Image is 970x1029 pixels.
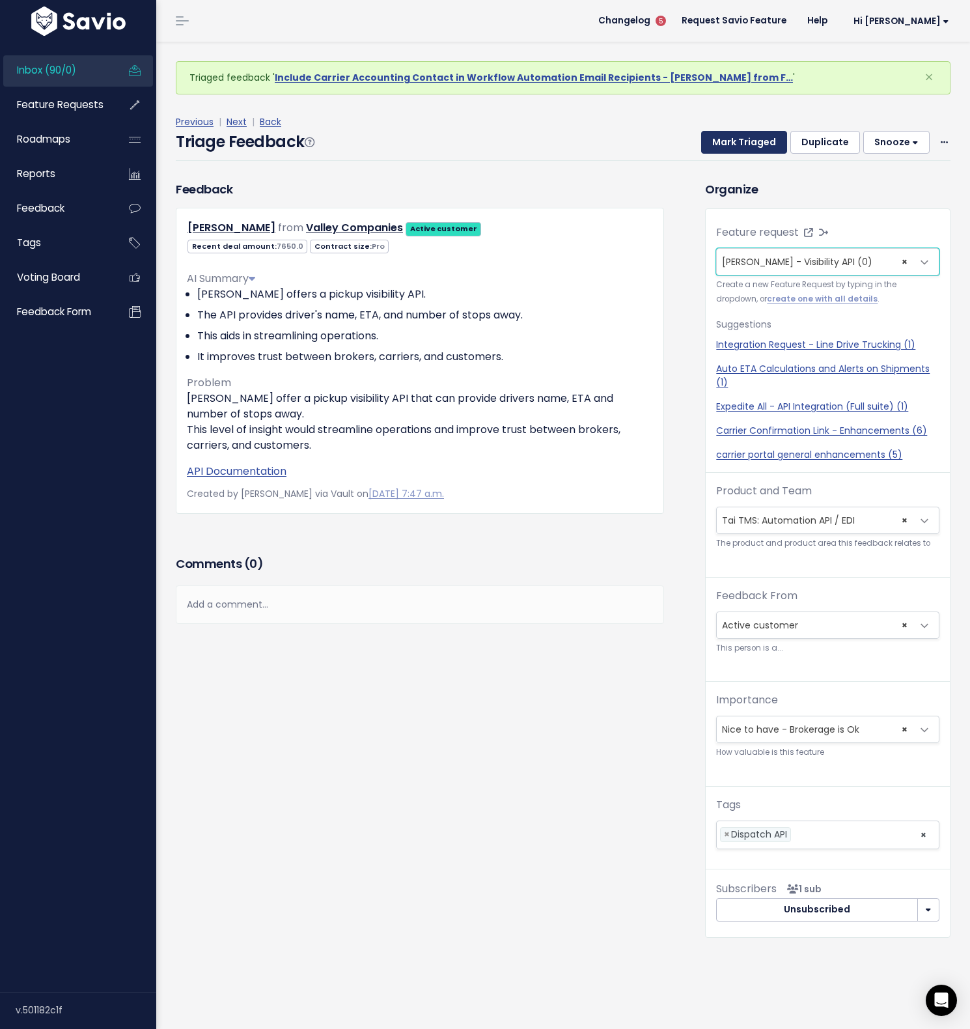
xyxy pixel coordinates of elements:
[3,55,108,85] a: Inbox (90/0)
[722,255,872,268] span: [PERSON_NAME] - Visibility API (0)
[3,262,108,292] a: Voting Board
[3,193,108,223] a: Feedback
[716,362,939,389] a: Auto ETA Calculations and Alerts on Shipments (1)
[17,305,91,318] span: Feedback form
[176,61,950,94] div: Triaged feedback ' '
[17,167,55,180] span: Reports
[277,241,303,251] span: 7650.0
[716,797,741,813] label: Tags
[372,241,385,251] span: Pro
[716,588,797,604] label: Feedback From
[187,240,307,253] span: Recent deal amount:
[767,294,878,304] a: create one with all details
[306,220,403,235] a: Valley Companies
[17,132,70,146] span: Roadmaps
[187,220,275,235] a: [PERSON_NAME]
[3,297,108,327] a: Feedback form
[260,115,281,128] a: Back
[716,716,939,743] span: Nice to have - Brokerage is Ok
[716,483,812,499] label: Product and Team
[924,66,934,88] span: ×
[717,612,913,638] span: Active customer
[227,115,247,128] a: Next
[716,746,939,759] small: How valuable is this feature
[176,585,664,624] div: Add a comment...
[16,993,156,1027] div: v.501182c1f
[197,307,653,323] li: The API provides driver's name, ETA, and number of stops away.
[926,985,957,1016] div: Open Intercom Messenger
[717,716,913,742] span: Nice to have - Brokerage is Ok
[187,375,231,390] span: Problem
[720,827,791,842] li: Dispatch API
[249,115,257,128] span: |
[671,11,797,31] a: Request Savio Feature
[197,287,653,302] li: [PERSON_NAME] offers a pickup visibility API.
[3,228,108,258] a: Tags
[902,716,908,742] span: ×
[790,131,860,154] button: Duplicate
[176,555,664,573] h3: Comments ( )
[716,400,939,414] a: Expedite All - API Integration (Full suite) (1)
[705,180,950,198] h3: Organize
[902,612,908,638] span: ×
[17,63,76,77] span: Inbox (90/0)
[731,828,787,841] span: Dispatch API
[716,507,939,534] span: Tai TMS: Automation API / EDI
[716,881,777,896] span: Subscribers
[17,270,80,284] span: Voting Board
[278,220,303,235] span: from
[853,16,949,26] span: Hi [PERSON_NAME]
[797,11,838,31] a: Help
[275,71,793,84] a: Include Carrier Accounting Contact in Workflow Automation Email Recipients - [PERSON_NAME] from F…
[410,223,477,234] strong: Active customer
[701,131,787,154] button: Mark Triaged
[28,7,129,36] img: logo-white.9d6f32f41409.svg
[716,225,799,240] label: Feature request
[902,507,908,533] span: ×
[216,115,224,128] span: |
[17,201,64,215] span: Feedback
[716,612,939,639] span: Active customer
[716,448,939,462] a: carrier portal general enhancements (5)
[920,821,927,849] span: ×
[717,507,913,533] span: Tai TMS: Automation API / EDI
[716,338,939,352] a: Integration Request - Line Drive Trucking (1)
[3,159,108,189] a: Reports
[716,898,917,922] button: Unsubscribed
[863,131,930,154] button: Snooze
[724,828,730,841] span: ×
[902,249,908,275] span: ×
[310,240,389,253] span: Contract size:
[187,487,444,500] span: Created by [PERSON_NAME] via Vault on
[782,882,822,895] span: <p><strong>Subscribers</strong><br><br> - Santiago Hernández<br> </p>
[176,115,214,128] a: Previous
[716,424,939,438] a: Carrier Confirmation Link - Enhancements (6)
[197,328,653,344] li: This aids in streamlining operations.
[176,180,232,198] h3: Feedback
[187,271,255,286] span: AI Summary
[3,124,108,154] a: Roadmaps
[368,487,444,500] a: [DATE] 7:47 a.m.
[716,537,939,550] small: The product and product area this feedback relates to
[656,16,666,26] span: 5
[3,90,108,120] a: Feature Requests
[249,556,257,572] span: 0
[187,464,286,479] a: API Documentation
[187,391,653,453] p: [PERSON_NAME] offer a pickup visibility API that can provide drivers name, ETA and number of stop...
[176,130,314,154] h4: Triage Feedback
[716,317,939,333] p: Suggestions
[716,641,939,655] small: This person is a...
[716,278,939,306] small: Create a new Feature Request by typing in the dropdown, or .
[598,16,650,25] span: Changelog
[838,11,960,31] a: Hi [PERSON_NAME]
[716,692,778,708] label: Importance
[197,349,653,365] li: It improves trust between brokers, carriers, and customers.
[17,98,104,111] span: Feature Requests
[17,236,41,249] span: Tags
[911,62,947,93] button: Close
